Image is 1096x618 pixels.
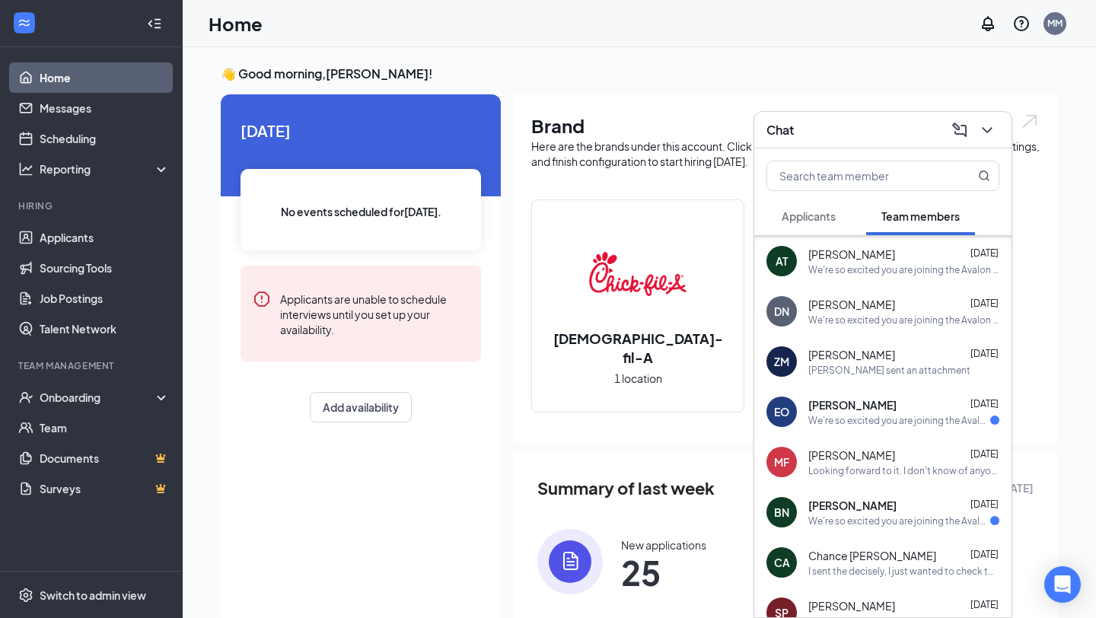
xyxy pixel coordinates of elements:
div: We're so excited you are joining the Avalon [DEMOGRAPHIC_DATA]-fil-Ateam ! Do you know anyone els... [808,263,999,276]
div: We're so excited you are joining the Avalon [DEMOGRAPHIC_DATA]-fil-Ateam ! Do you know anyone els... [808,414,990,427]
svg: Collapse [147,16,162,31]
span: [DATE] [970,348,999,359]
a: DocumentsCrown [40,443,170,473]
div: Looking forward to it. I don't know of anyone at the moment. [808,464,999,477]
div: DN [774,304,789,319]
span: [DATE] [970,398,999,409]
a: Home [40,62,170,93]
h1: Home [209,11,263,37]
a: SurveysCrown [40,473,170,504]
div: Reporting [40,161,170,177]
span: [PERSON_NAME] [808,247,895,262]
h3: Chat [766,122,794,139]
span: 1 location [614,370,662,387]
div: Switch to admin view [40,588,146,603]
div: Team Management [18,359,167,372]
svg: Error [253,290,271,308]
span: No events scheduled for [DATE] . [281,203,441,220]
span: [PERSON_NAME] [808,347,895,362]
div: Onboarding [40,390,157,405]
h3: 👋 Good morning, [PERSON_NAME] ! [221,65,1058,82]
a: Job Postings [40,283,170,314]
a: Messages [40,93,170,123]
button: ChevronDown [975,118,999,142]
span: [PERSON_NAME] [808,297,895,312]
a: Scheduling [40,123,170,154]
span: [PERSON_NAME] [808,397,897,413]
a: Applicants [40,222,170,253]
span: 25 [621,559,706,586]
div: EO [774,404,789,419]
h1: Brand [531,113,1040,139]
span: [PERSON_NAME] [808,598,895,613]
span: [DATE] [970,499,999,510]
span: [DATE] [970,549,999,560]
div: BN [774,505,789,520]
svg: UserCheck [18,390,33,405]
span: Team members [881,209,960,223]
div: New applications [621,537,706,553]
div: Hiring [18,199,167,212]
svg: ComposeMessage [951,121,969,139]
div: CA [774,555,790,570]
div: MF [774,454,789,470]
input: Search team member [767,161,948,190]
svg: WorkstreamLogo [17,15,32,30]
span: [DATE] [970,448,999,460]
span: [PERSON_NAME] [808,448,895,463]
a: Team [40,413,170,443]
button: Add availability [310,392,412,422]
svg: Analysis [18,161,33,177]
svg: Notifications [979,14,997,33]
svg: QuestionInfo [1012,14,1031,33]
div: Here are the brands under this account. Click into a brand to see your locations, managers, job p... [531,139,1040,169]
img: Chick-fil-A [589,225,687,323]
div: Applicants are unable to schedule interviews until you set up your availability. [280,290,469,337]
div: We're so excited you are joining the Avalon [DEMOGRAPHIC_DATA]-fil-Ateam ! Do you know anyone els... [808,314,999,327]
span: [DATE] [241,119,481,142]
a: Sourcing Tools [40,253,170,283]
a: Talent Network [40,314,170,344]
span: Applicants [782,209,836,223]
span: [DATE] [970,298,999,309]
span: [DATE] [970,247,999,259]
div: ZM [774,354,789,369]
span: [PERSON_NAME] [808,498,897,513]
div: AT [776,253,788,269]
svg: Settings [18,588,33,603]
div: Open Intercom Messenger [1044,566,1081,603]
svg: ChevronDown [978,121,996,139]
div: [PERSON_NAME] sent an attachment [808,364,970,377]
button: ComposeMessage [948,118,972,142]
img: open.6027fd2a22e1237b5b06.svg [1020,113,1040,130]
div: I sent the decisely, I just wanted to check to make sure it went through [808,565,999,578]
span: Chance [PERSON_NAME] [808,548,936,563]
span: [DATE] [970,599,999,610]
svg: MagnifyingGlass [978,170,990,182]
img: icon [537,529,603,594]
div: We're so excited you are joining the Avalon [DEMOGRAPHIC_DATA]-fil-Ateam ! Do you know anyone els... [808,514,990,527]
div: MM [1047,17,1063,30]
h2: [DEMOGRAPHIC_DATA]-fil-A [532,329,744,367]
span: Summary of last week [537,475,715,502]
